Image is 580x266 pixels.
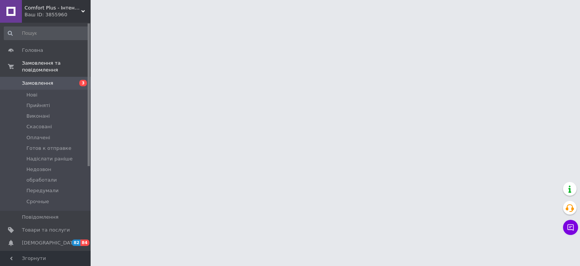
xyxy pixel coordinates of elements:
input: Пошук [4,26,89,40]
span: Товари та послуги [22,227,70,233]
span: Оплачені [26,134,50,141]
div: Ваш ID: 3855960 [25,11,91,18]
span: Скасовані [26,123,52,130]
span: Передумали [26,187,59,194]
span: Головна [22,47,43,54]
span: Виконані [26,113,50,120]
span: Замовлення [22,80,53,87]
span: Comfort Plus - Інтенет-магазин Термобілизни [25,5,81,11]
button: Чат з покупцем [563,220,578,235]
span: 84 [80,240,89,246]
span: Срочные [26,198,49,205]
span: Замовлення та повідомлення [22,60,91,73]
span: Надіслати раніше [26,156,72,162]
span: 82 [72,240,80,246]
span: Нові [26,92,37,98]
span: [DEMOGRAPHIC_DATA] [22,240,78,246]
span: обработали [26,177,57,184]
span: Повідомлення [22,214,59,221]
span: 3 [79,80,87,86]
span: Прийняті [26,102,50,109]
span: Готов к отправке [26,145,71,152]
span: Недозвон [26,166,51,173]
